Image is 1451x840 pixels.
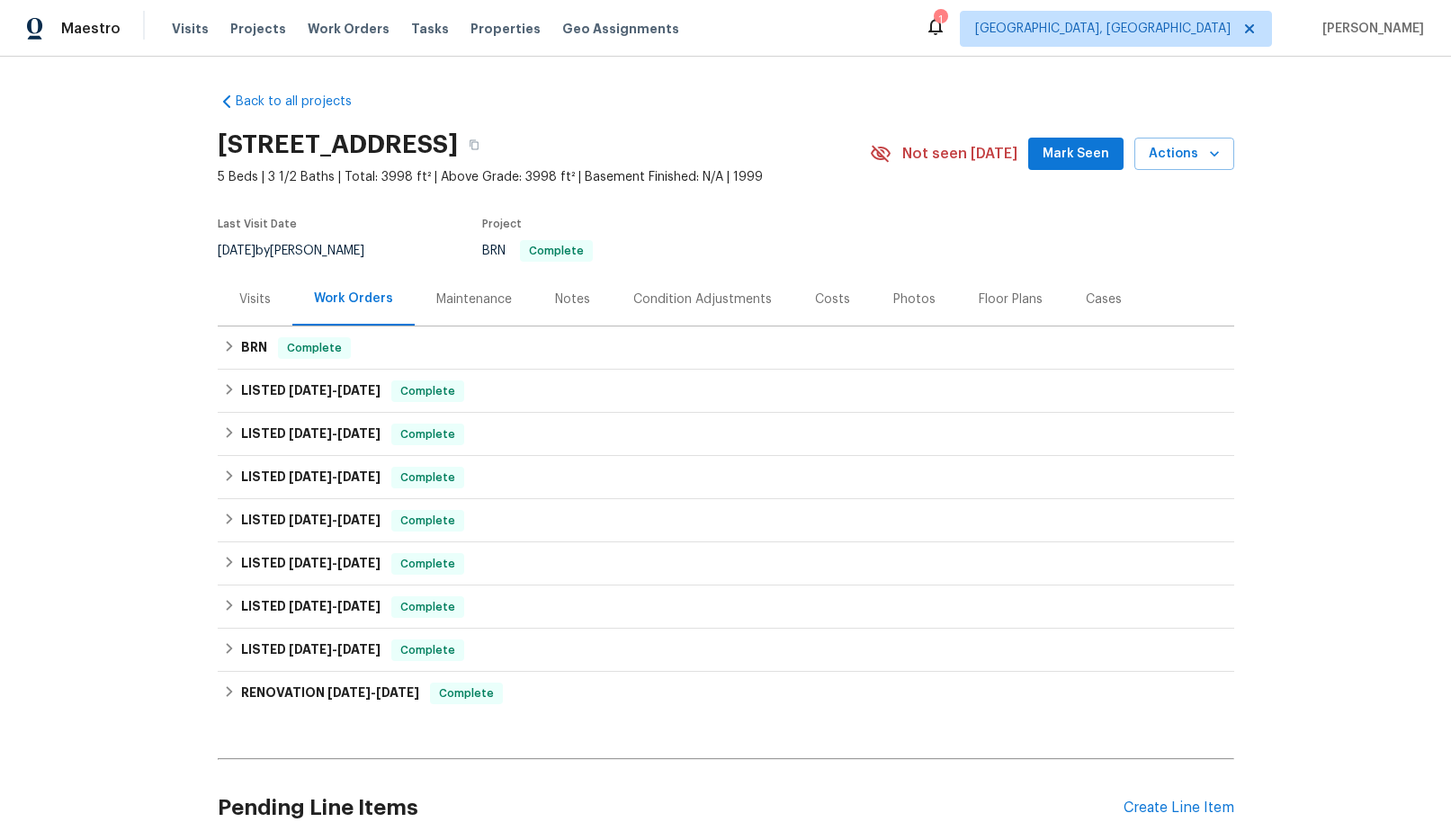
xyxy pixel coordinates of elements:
[1134,138,1234,171] button: Actions
[218,413,1234,456] div: LISTED [DATE]-[DATE]Complete
[218,629,1234,672] div: LISTED [DATE]-[DATE]Complete
[218,245,255,257] span: [DATE]
[289,600,381,612] span: -
[289,470,381,483] span: -
[393,512,462,530] span: Complete
[241,337,267,359] h6: BRN
[327,686,371,699] span: [DATE]
[633,290,772,308] div: Condition Adjustments
[393,598,462,616] span: Complete
[393,555,462,573] span: Complete
[934,11,946,29] div: 1
[241,467,381,488] h6: LISTED
[289,514,332,526] span: [DATE]
[411,22,449,35] span: Tasks
[218,240,386,262] div: by [PERSON_NAME]
[393,469,462,487] span: Complete
[218,585,1234,629] div: LISTED [DATE]-[DATE]Complete
[241,639,381,661] h6: LISTED
[218,499,1234,542] div: LISTED [DATE]-[DATE]Complete
[327,686,419,699] span: -
[1028,138,1124,171] button: Mark Seen
[218,136,458,154] h2: [STREET_ADDRESS]
[241,683,419,704] h6: RENOVATION
[241,596,381,618] h6: LISTED
[979,290,1043,308] div: Floor Plans
[308,20,390,38] span: Work Orders
[280,339,349,357] span: Complete
[241,424,381,445] h6: LISTED
[1124,800,1234,817] div: Create Line Item
[815,290,850,308] div: Costs
[218,219,297,229] span: Last Visit Date
[289,470,332,483] span: [DATE]
[555,290,590,308] div: Notes
[1315,20,1424,38] span: [PERSON_NAME]
[337,557,381,569] span: [DATE]
[241,553,381,575] h6: LISTED
[458,129,490,161] button: Copy Address
[902,145,1017,163] span: Not seen [DATE]
[289,643,381,656] span: -
[337,514,381,526] span: [DATE]
[218,326,1234,370] div: BRN Complete
[218,672,1234,715] div: RENOVATION [DATE]-[DATE]Complete
[337,470,381,483] span: [DATE]
[218,456,1234,499] div: LISTED [DATE]-[DATE]Complete
[337,643,381,656] span: [DATE]
[289,514,381,526] span: -
[393,641,462,659] span: Complete
[432,684,501,702] span: Complete
[337,384,381,397] span: [DATE]
[289,427,381,440] span: -
[482,219,522,229] span: Project
[393,382,462,400] span: Complete
[61,20,121,38] span: Maestro
[1086,290,1122,308] div: Cases
[1149,143,1220,165] span: Actions
[975,20,1231,38] span: [GEOGRAPHIC_DATA], [GEOGRAPHIC_DATA]
[562,20,679,38] span: Geo Assignments
[241,380,381,402] h6: LISTED
[337,600,381,612] span: [DATE]
[393,425,462,443] span: Complete
[314,290,393,308] div: Work Orders
[172,20,209,38] span: Visits
[289,384,332,397] span: [DATE]
[218,93,390,111] a: Back to all projects
[289,643,332,656] span: [DATE]
[482,245,593,257] span: BRN
[218,168,870,186] span: 5 Beds | 3 1/2 Baths | Total: 3998 ft² | Above Grade: 3998 ft² | Basement Finished: N/A | 1999
[218,542,1234,585] div: LISTED [DATE]-[DATE]Complete
[289,557,332,569] span: [DATE]
[241,510,381,532] h6: LISTED
[230,20,286,38] span: Projects
[893,290,936,308] div: Photos
[218,370,1234,413] div: LISTED [DATE]-[DATE]Complete
[289,384,381,397] span: -
[470,20,541,38] span: Properties
[376,686,419,699] span: [DATE]
[289,600,332,612] span: [DATE]
[289,427,332,440] span: [DATE]
[239,290,271,308] div: Visits
[436,290,512,308] div: Maintenance
[289,557,381,569] span: -
[1043,143,1109,165] span: Mark Seen
[522,246,591,256] span: Complete
[337,427,381,440] span: [DATE]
